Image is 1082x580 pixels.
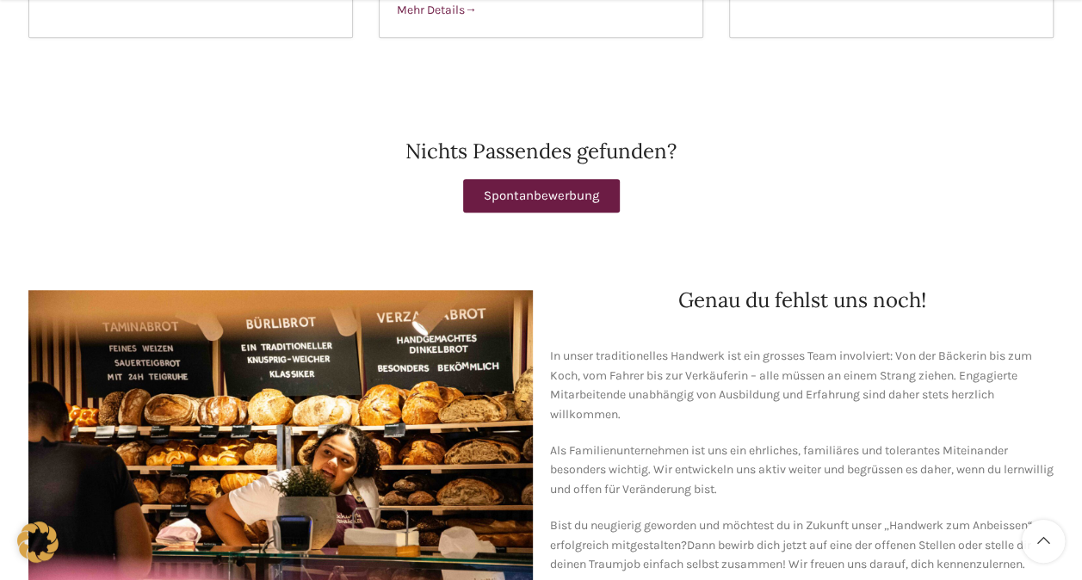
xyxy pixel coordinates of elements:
[550,443,1054,497] span: Als Familienunternehmen ist uns ein ehrliches, familiäres und tolerantes Miteinander besonders wi...
[28,141,1054,162] h2: Nichts Passendes gefunden?
[550,290,1054,311] h2: Genau du fehlst uns noch!
[463,179,620,213] a: Spontanbewerbung
[1022,520,1065,563] a: Scroll to top button
[550,538,1031,571] span: Dann bewirb dich jetzt auf eine der offenen Stellen oder stelle dir deinen Traumjob einfach selbs...
[484,189,599,202] span: Spontanbewerbung
[550,347,1054,424] p: In unser traditionelles Handwerk ist ein grosses Team involviert: Von der Bäckerin bis zum Koch, ...
[550,518,1033,552] span: Bist du neugierig geworden und möchtest du in Zukunft unser „Handwerk zum Anbeissen“ erfolgreich ...
[397,3,477,17] span: Mehr Details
